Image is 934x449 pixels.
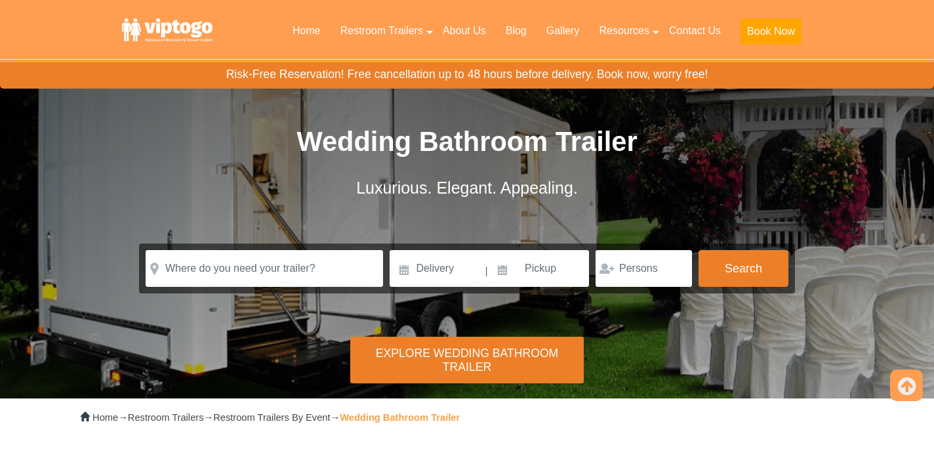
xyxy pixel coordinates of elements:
a: Blog [496,16,537,45]
span: | [485,250,488,292]
input: Where do you need your trailer? [146,250,383,287]
a: Book Now [731,16,811,53]
a: Gallery [537,16,590,45]
a: Home [283,16,331,45]
a: About Us [433,16,496,45]
input: Pickup [489,250,589,287]
input: Delivery [390,250,483,287]
div: Explore Wedding Bathroom Trailer [350,337,584,383]
span: Wedding Bathroom Trailer [296,126,637,157]
a: Home [92,412,118,423]
button: Book Now [741,18,802,45]
a: Contact Us [659,16,731,45]
a: Restroom Trailers By Event [213,412,330,423]
a: Resources [589,16,659,45]
a: Restroom Trailers [128,412,204,423]
strong: Wedding Bathroom Trailer [340,412,460,423]
span: → → → [92,412,460,423]
input: Persons [596,250,692,287]
span: Luxurious. Elegant. Appealing. [356,179,578,197]
button: Search [699,250,788,287]
a: Restroom Trailers [331,16,433,45]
